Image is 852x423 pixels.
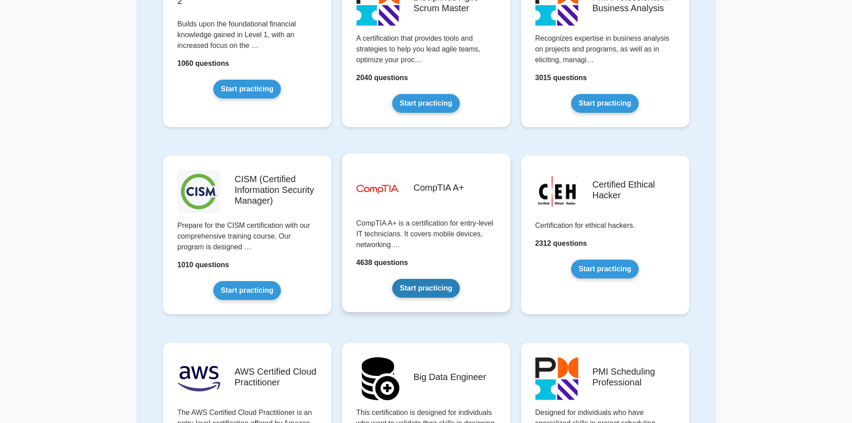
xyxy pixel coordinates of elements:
a: Start practicing [571,260,639,278]
a: Start practicing [213,80,281,98]
a: Start practicing [571,94,639,113]
a: Start practicing [213,281,281,300]
a: Start practicing [392,94,460,113]
a: Start practicing [392,279,460,298]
